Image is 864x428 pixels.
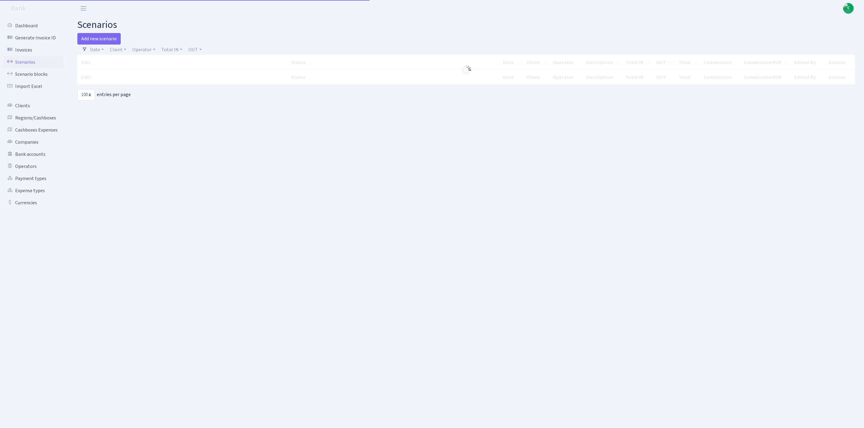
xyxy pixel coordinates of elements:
a: Regions/Cashboxes [3,112,64,124]
img: Processing... [461,65,471,75]
a: Generate Invoice ID [3,32,64,44]
select: entries per page [77,89,95,101]
a: Scenarios [3,56,64,68]
a: Companies [3,136,64,148]
a: Invoices [3,44,64,56]
a: Import Excel [3,80,64,92]
img: Feitan [843,3,854,14]
span: scenarios [77,18,117,32]
a: Client [107,45,129,55]
a: Currencies [3,197,64,209]
a: Expense types [3,185,64,197]
a: Operator [130,45,158,55]
a: Total IN [159,45,185,55]
a: F [843,3,854,14]
label: entries per page [77,89,131,101]
a: Clients [3,100,64,112]
a: Date [88,45,106,55]
button: Toggle navigation [76,3,91,13]
a: Cashboxes Expenses [3,124,64,136]
a: Payment types [3,172,64,185]
a: Dashboard [3,20,64,32]
a: Add new scenario [77,33,121,45]
a: OUT [186,45,204,55]
a: Scenario blocks [3,68,64,80]
a: Operators [3,160,64,172]
a: Bank accounts [3,148,64,160]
